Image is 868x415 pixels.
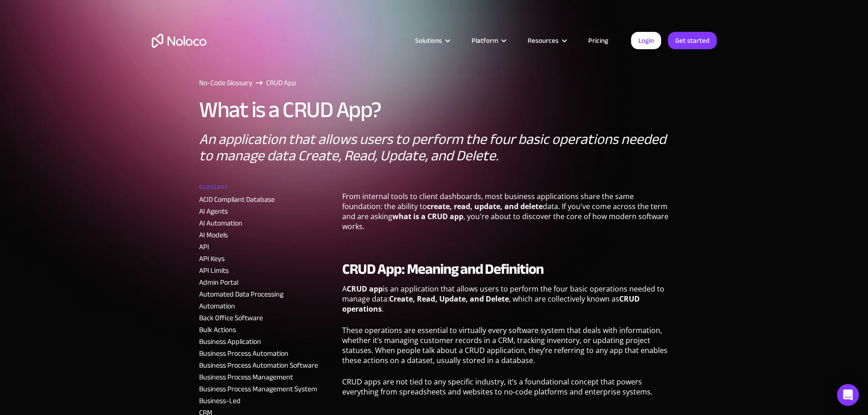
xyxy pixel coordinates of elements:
a: AI Models [199,228,228,242]
p: From internal tools to client dashboards, most business applications share the same foundation: t... [342,191,669,238]
a: Business Process Management [199,370,293,384]
a: ACID Compliant Database [199,193,275,206]
a: AI Automation [199,216,242,230]
div: Platform [472,35,498,46]
a: Business Process Automation [199,347,288,360]
a: API [199,240,209,254]
a: Automation [199,299,235,313]
h1: What is a CRUD App? [199,97,381,122]
strong: create, read, update, and delete [427,201,543,211]
div: Resources [516,35,577,46]
a: Glossary [199,180,335,194]
div: Solutions [415,35,442,46]
a: home [152,34,206,48]
a: API Limits [199,264,229,277]
a: Get started [668,32,717,49]
a: Business Process Automation Software [199,359,318,372]
a: Admin Portal [199,276,238,289]
p: CRUD apps are not tied to any specific industry, it’s a foundational concept that powers everythi... [342,377,669,404]
a: Back Office Software [199,311,263,325]
a: Business Process Management System [199,382,317,396]
p: A is an application that allows users to perform the four basic operations needed to manage data:... [342,284,669,321]
a: Automated Data Processing [199,287,283,301]
strong: CRUD App: Meaning and Definition [342,256,544,283]
div: Platform [460,35,516,46]
strong: what is a CRUD app [392,211,463,221]
strong: CRUD operations [342,294,640,314]
div: Resources [528,35,559,46]
strong: Create, Read, Update, and Delete [389,294,509,304]
a: API Keys [199,252,225,266]
a: Pricing [577,35,620,46]
p: These operations are essential to virtually every software system that deals with information, wh... [342,325,669,372]
strong: CRUD app [347,284,383,294]
div: Open Intercom Messenger [837,384,859,406]
p: An application that allows users to perform the four basic operations needed to manage data Creat... [199,131,669,164]
a: Business Application [199,335,261,348]
h2: Glossary [199,180,228,194]
div: Solutions [404,35,460,46]
a: Business-Led [199,394,241,408]
a: Bulk Actions [199,323,236,337]
a: AI Agents [199,205,228,218]
a: Login [631,32,661,49]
